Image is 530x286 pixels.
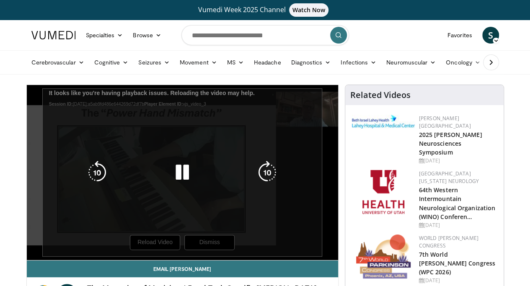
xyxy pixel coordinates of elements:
[362,170,404,214] img: f6362829-b0a3-407d-a044-59546adfd345.png.150x105_q85_autocrop_double_scale_upscale_version-0.2.png
[198,5,332,14] span: Vumedi Week 2025 Channel
[26,54,89,71] a: Cerebrovascular
[419,250,495,276] a: 7th World [PERSON_NAME] Congress (WPC 2026)
[81,27,128,44] a: Specialties
[336,54,381,71] a: Infections
[482,27,499,44] a: S
[128,27,166,44] a: Browse
[419,186,496,220] a: 64th Western Intermountain Neurological Organization (WINO) Conferen…
[419,115,471,129] a: [PERSON_NAME][GEOGRAPHIC_DATA]
[286,54,336,71] a: Diagnostics
[27,260,338,277] a: Email [PERSON_NAME]
[442,27,477,44] a: Favorites
[175,54,222,71] a: Movement
[27,85,338,260] video-js: Video Player
[352,115,415,129] img: e7977282-282c-4444-820d-7cc2733560fd.jpg.150x105_q85_autocrop_double_scale_upscale_version-0.2.jpg
[419,277,497,284] div: [DATE]
[33,3,498,17] a: Vumedi Week 2025 ChannelWatch Now
[289,3,329,17] span: Watch Now
[249,54,286,71] a: Headache
[356,234,411,278] img: 16fe1da8-a9a0-4f15-bd45-1dd1acf19c34.png.150x105_q85_autocrop_double_scale_upscale_version-0.2.png
[31,31,76,39] img: VuMedi Logo
[181,25,349,45] input: Search topics, interventions
[133,54,175,71] a: Seizures
[419,170,479,185] a: [GEOGRAPHIC_DATA][US_STATE] Neurology
[222,54,249,71] a: MS
[89,54,134,71] a: Cognitive
[441,54,486,71] a: Oncology
[419,234,478,249] a: World [PERSON_NAME] Congress
[350,90,411,100] h4: Related Videos
[381,54,441,71] a: Neuromuscular
[419,131,482,156] a: 2025 [PERSON_NAME] Neurosciences Symposium
[419,157,497,165] div: [DATE]
[419,222,497,229] div: [DATE]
